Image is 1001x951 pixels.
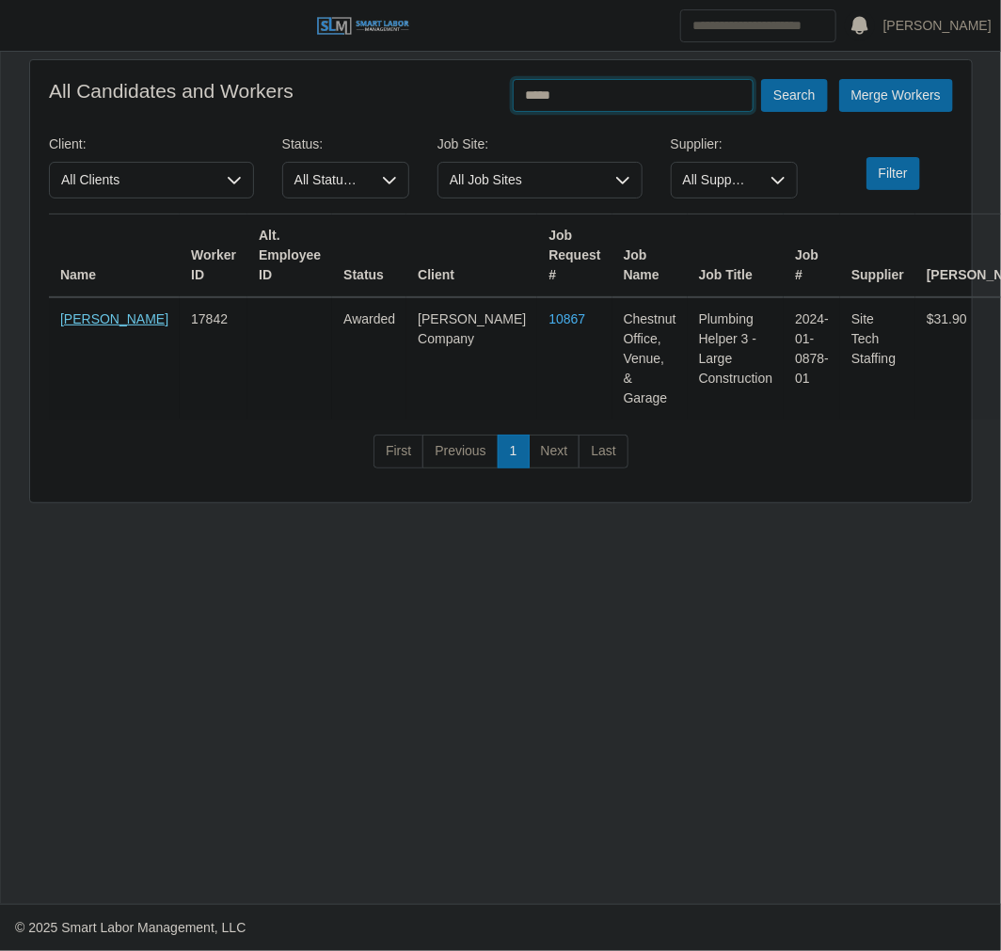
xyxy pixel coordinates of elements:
[671,135,723,154] label: Supplier:
[548,311,585,326] a: 10867
[840,297,915,420] td: Site Tech Staffing
[537,214,612,298] th: Job Request #
[840,214,915,298] th: Supplier
[15,920,246,935] span: © 2025 Smart Labor Management, LLC
[866,157,920,190] button: Filter
[612,297,688,420] td: Chestnut Office, Venue, & Garage
[688,297,785,420] td: Plumbing Helper 3 - Large Construction
[49,435,953,483] nav: pagination
[283,163,371,198] span: All Statuses
[247,214,332,298] th: Alt. Employee ID
[49,79,294,103] h4: All Candidates and Workers
[180,214,247,298] th: Worker ID
[406,297,537,420] td: [PERSON_NAME] Company
[498,435,530,468] a: 1
[180,297,247,420] td: 17842
[839,79,953,112] button: Merge Workers
[50,163,215,198] span: All Clients
[612,214,688,298] th: Job Name
[438,163,604,198] span: All Job Sites
[784,214,840,298] th: Job #
[49,214,180,298] th: Name
[316,16,410,37] img: SLM Logo
[761,79,827,112] button: Search
[672,163,759,198] span: All Suppliers
[406,214,537,298] th: Client
[688,214,785,298] th: Job Title
[437,135,488,154] label: Job Site:
[282,135,324,154] label: Status:
[49,135,87,154] label: Client:
[784,297,840,420] td: 2024-01-0878-01
[332,297,406,420] td: awarded
[332,214,406,298] th: Status
[680,9,836,42] input: Search
[60,311,168,326] a: [PERSON_NAME]
[883,16,992,36] a: [PERSON_NAME]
